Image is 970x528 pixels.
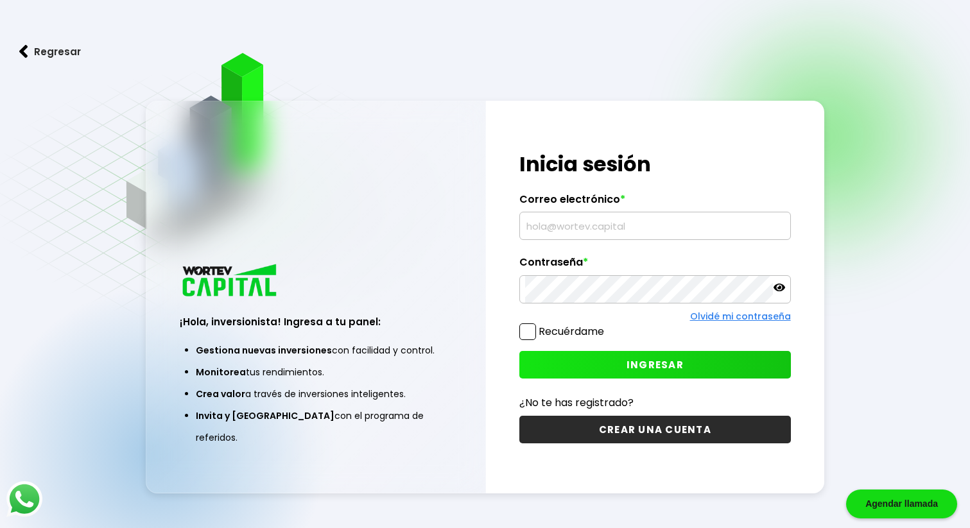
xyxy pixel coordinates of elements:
li: con el programa de referidos. [196,405,435,448]
label: Correo electrónico [519,193,790,212]
li: a través de inversiones inteligentes. [196,383,435,405]
span: Gestiona nuevas inversiones [196,344,332,357]
li: tus rendimientos. [196,361,435,383]
input: hola@wortev.capital [525,212,784,239]
h1: Inicia sesión [519,149,790,180]
a: ¿No te has registrado?CREAR UNA CUENTA [519,395,790,443]
a: Olvidé mi contraseña [690,310,791,323]
span: INGRESAR [627,358,684,371]
span: Invita y [GEOGRAPHIC_DATA] [196,409,334,422]
p: ¿No te has registrado? [519,395,790,411]
img: logo_wortev_capital [180,262,281,300]
img: flecha izquierda [19,45,28,58]
button: INGRESAR [519,351,790,379]
div: Agendar llamada [846,490,957,518]
li: con facilidad y control. [196,339,435,361]
h3: ¡Hola, inversionista! Ingresa a tu panel: [180,314,451,329]
img: logos_whatsapp-icon.242b2217.svg [6,481,42,517]
span: Monitorea [196,366,246,379]
span: Crea valor [196,387,245,400]
label: Contraseña [519,256,790,275]
button: CREAR UNA CUENTA [519,416,790,443]
label: Recuérdame [539,324,604,339]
